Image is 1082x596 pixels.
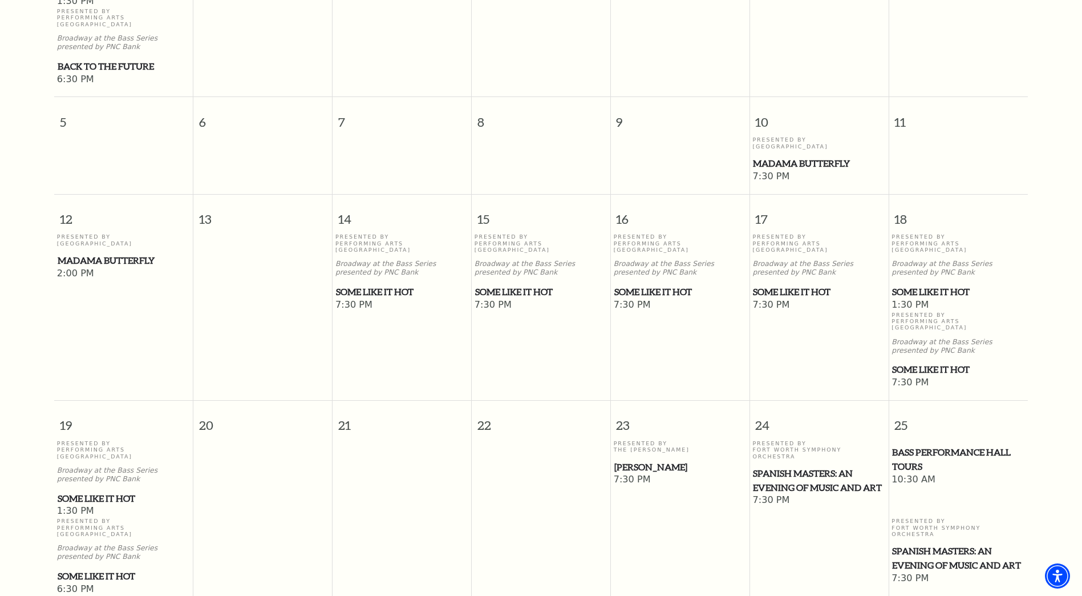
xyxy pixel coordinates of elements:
a: Spanish Masters: An Evening of Music and Art [891,544,1025,572]
a: Spanish Masters: An Evening of Music and Art [752,466,885,494]
span: 10:30 AM [891,474,1025,486]
p: Presented By Fort Worth Symphony Orchestra [891,518,1025,537]
span: 18 [889,195,1028,234]
span: 13 [193,195,332,234]
p: Presented By Performing Arts [GEOGRAPHIC_DATA] [752,233,885,253]
span: 25 [889,401,1028,440]
a: Paul Lewis [614,460,747,474]
span: 7:30 PM [752,494,885,507]
p: Presented By Performing Arts [GEOGRAPHIC_DATA] [891,233,1025,253]
span: 7:30 PM [891,377,1025,389]
p: Broadway at the Bass Series presented by PNC Bank [57,34,191,51]
a: Some Like It Hot [57,492,191,506]
p: Presented By Fort Worth Symphony Orchestra [752,440,885,460]
p: Presented By [GEOGRAPHIC_DATA] [57,233,191,247]
span: 2:00 PM [57,268,191,280]
span: 24 [750,401,889,440]
p: Presented By Performing Arts [GEOGRAPHIC_DATA] [57,440,191,460]
p: Broadway at the Bass Series presented by PNC Bank [614,260,747,277]
span: 7:30 PM [614,299,747,312]
p: Presented By Performing Arts [GEOGRAPHIC_DATA] [335,233,468,253]
span: 20 [193,401,332,440]
span: 16 [611,195,749,234]
p: Broadway at the Bass Series presented by PNC Bank [891,260,1025,277]
span: 10 [750,97,889,136]
span: 7:30 PM [335,299,468,312]
a: Madama Butterfly [57,253,191,268]
span: 6:30 PM [57,583,191,596]
p: Broadway at the Bass Series presented by PNC Bank [335,260,468,277]
span: 19 [54,401,193,440]
span: 1:30 PM [891,299,1025,312]
span: 7:30 PM [752,299,885,312]
span: Some Like It Hot [58,569,190,583]
p: Presented By Performing Arts [GEOGRAPHIC_DATA] [614,233,747,253]
p: Presented By Performing Arts [GEOGRAPHIC_DATA] [475,233,607,253]
span: 14 [333,195,471,234]
span: 15 [472,195,610,234]
span: Spanish Masters: An Evening of Music and Art [753,466,885,494]
span: 6:30 PM [57,74,191,86]
span: 7:30 PM [475,299,607,312]
span: 1:30 PM [57,505,191,518]
span: Some Like It Hot [475,285,607,299]
span: 17 [750,195,889,234]
span: Back to the Future [58,59,190,74]
span: 7:30 PM [614,474,747,486]
span: 11 [889,97,1028,136]
span: Some Like It Hot [614,285,746,299]
p: Presented By Performing Arts [GEOGRAPHIC_DATA] [57,518,191,537]
span: 7:30 PM [891,573,1025,585]
span: 23 [611,401,749,440]
span: 8 [472,97,610,136]
span: Some Like It Hot [753,285,885,299]
a: Some Like It Hot [891,285,1025,299]
a: Madama Butterfly [752,156,885,171]
p: Presented By The [PERSON_NAME] [614,440,747,453]
p: Presented By [GEOGRAPHIC_DATA] [752,136,885,150]
span: 6 [193,97,332,136]
span: 12 [54,195,193,234]
span: Some Like It Hot [58,492,190,506]
a: Some Like It Hot [614,285,747,299]
div: Accessibility Menu [1045,563,1070,589]
p: Broadway at the Bass Series presented by PNC Bank [57,544,191,561]
a: Some Like It Hot [752,285,885,299]
span: 21 [333,401,471,440]
span: 7:30 PM [752,171,885,183]
a: Some Like It Hot [475,285,607,299]
span: [PERSON_NAME] [614,460,746,474]
p: Broadway at the Bass Series presented by PNC Bank [891,338,1025,355]
span: Madama Butterfly [753,156,885,171]
p: Broadway at the Bass Series presented by PNC Bank [752,260,885,277]
span: Madama Butterfly [58,253,190,268]
span: 5 [54,97,193,136]
a: Bass Performance Hall Tours [891,445,1025,473]
p: Broadway at the Bass Series presented by PNC Bank [475,260,607,277]
a: Some Like It Hot [335,285,468,299]
a: Some Like It Hot [57,569,191,583]
p: Presented By Performing Arts [GEOGRAPHIC_DATA] [891,312,1025,331]
span: 9 [611,97,749,136]
span: 22 [472,401,610,440]
span: 7 [333,97,471,136]
a: Back to the Future [57,59,191,74]
p: Broadway at the Bass Series presented by PNC Bank [57,466,191,484]
p: Presented By Performing Arts [GEOGRAPHIC_DATA] [57,8,191,27]
a: Some Like It Hot [891,363,1025,377]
